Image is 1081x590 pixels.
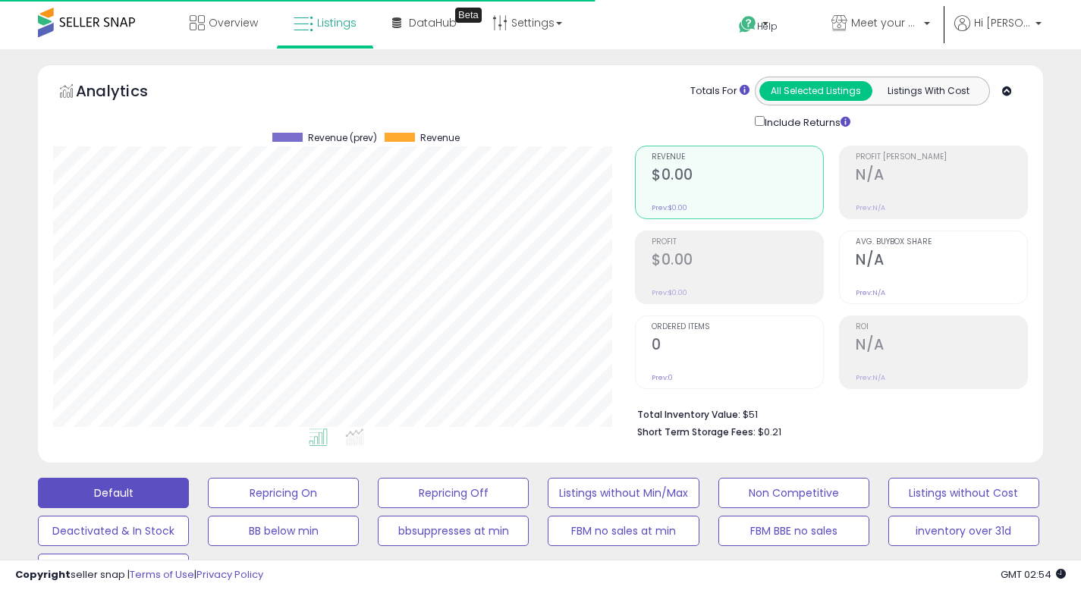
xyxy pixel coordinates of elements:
div: Include Returns [743,113,869,130]
h2: N/A [856,166,1027,187]
button: FBM no sales at min [548,516,699,546]
li: $51 [637,404,1017,422]
button: Repricing Off [378,478,529,508]
button: All Selected Listings [759,81,872,101]
button: FBM BBE no sales [718,516,869,546]
button: inventory over 31d [888,516,1039,546]
span: Help [757,20,778,33]
span: Revenue [420,133,460,143]
button: Listings without Cost [888,478,1039,508]
button: Listings without Min/Max [548,478,699,508]
h2: $0.00 [652,166,823,187]
a: Hi [PERSON_NAME] [954,15,1042,49]
span: ROI [856,323,1027,331]
button: Non Competitive [718,478,869,508]
span: Revenue (prev) [308,133,377,143]
b: Short Term Storage Fees: [637,425,756,438]
a: Help [727,4,807,49]
small: Prev: $0.00 [652,203,687,212]
h5: Analytics [76,80,178,105]
span: Revenue [652,153,823,162]
div: seller snap | | [15,568,263,582]
a: Privacy Policy [196,567,263,582]
button: Default [38,478,189,508]
small: Prev: N/A [856,203,885,212]
strong: Copyright [15,567,71,582]
small: Prev: N/A [856,288,885,297]
small: Prev: N/A [856,373,885,382]
div: Totals For [690,84,749,99]
span: Hi [PERSON_NAME] [974,15,1031,30]
i: Get Help [738,15,757,34]
h2: N/A [856,251,1027,271]
button: 0 comp no sales [38,554,189,584]
span: Overview [209,15,258,30]
button: Listings With Cost [872,81,985,101]
h2: N/A [856,336,1027,356]
small: Prev: 0 [652,373,673,382]
span: 2025-08-11 02:54 GMT [1001,567,1066,582]
span: DataHub [409,15,457,30]
button: BB below min [208,516,359,546]
span: Avg. Buybox Share [856,238,1027,246]
span: Profit [PERSON_NAME] [856,153,1027,162]
span: $0.21 [758,425,781,439]
button: Repricing On [208,478,359,508]
button: bbsuppresses at min [378,516,529,546]
small: Prev: $0.00 [652,288,687,297]
h2: $0.00 [652,251,823,271]
div: Tooltip anchor [455,8,482,23]
span: Ordered Items [652,323,823,331]
span: Listings [317,15,357,30]
h2: 0 [652,336,823,356]
span: Meet your needs [851,15,919,30]
span: Profit [652,238,823,246]
b: Total Inventory Value: [637,408,740,421]
a: Terms of Use [130,567,194,582]
button: Deactivated & In Stock [38,516,189,546]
